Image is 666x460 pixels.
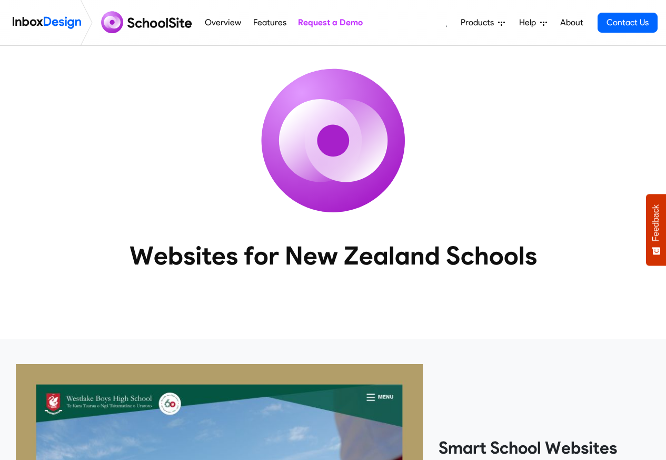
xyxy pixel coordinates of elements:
[646,194,666,266] button: Feedback - Show survey
[295,12,365,33] a: Request a Demo
[83,240,583,271] heading: Websites for New Zealand Schools
[651,204,661,241] span: Feedback
[598,13,658,33] a: Contact Us
[557,12,586,33] a: About
[519,16,540,29] span: Help
[461,16,498,29] span: Products
[97,10,199,35] img: schoolsite logo
[439,437,650,458] heading: Smart School Websites
[456,12,509,33] a: Products
[238,46,428,236] img: icon_schoolsite.svg
[202,12,244,33] a: Overview
[250,12,289,33] a: Features
[515,12,551,33] a: Help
